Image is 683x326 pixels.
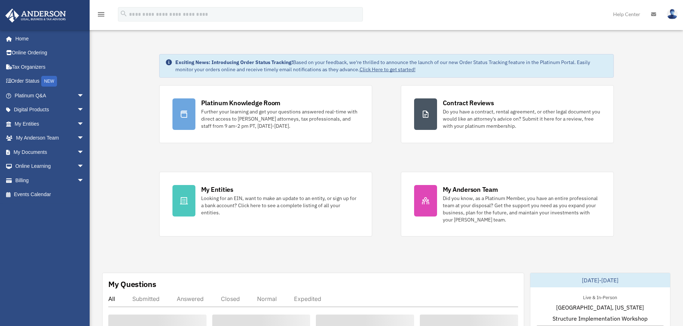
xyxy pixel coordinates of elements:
a: Online Ordering [5,46,95,60]
span: arrow_drop_down [77,88,91,103]
a: Platinum Q&Aarrow_drop_down [5,88,95,103]
a: Online Learningarrow_drop_down [5,159,95,174]
a: Click Here to get started! [360,66,416,73]
a: My Anderson Teamarrow_drop_down [5,131,95,145]
span: arrow_drop_down [77,145,91,160]
a: My Anderson Team Did you know, as a Platinum Member, you have an entire professional team at your... [401,172,614,237]
div: Answered [177,295,204,302]
div: Further your learning and get your questions answered real-time with direct access to [PERSON_NAM... [201,108,359,130]
a: Home [5,31,91,46]
div: My Anderson Team [443,185,498,194]
span: Structure Implementation Workshop [552,314,648,323]
i: search [120,10,128,18]
a: My Entities Looking for an EIN, want to make an update to an entity, or sign up for a bank accoun... [159,172,372,237]
div: All [108,295,115,302]
span: [GEOGRAPHIC_DATA], [US_STATE] [556,303,644,312]
div: NEW [41,76,57,87]
div: My Questions [108,279,156,289]
span: arrow_drop_down [77,159,91,174]
div: Closed [221,295,240,302]
img: Anderson Advisors Platinum Portal [3,9,68,23]
a: menu [97,13,105,19]
span: arrow_drop_down [77,131,91,146]
img: User Pic [667,9,678,19]
a: Contract Reviews Do you have a contract, rental agreement, or other legal document you would like... [401,85,614,143]
div: Platinum Knowledge Room [201,98,281,107]
div: Expedited [294,295,321,302]
i: menu [97,10,105,19]
strong: Exciting News: Introducing Order Status Tracking! [175,59,293,65]
span: arrow_drop_down [77,117,91,131]
a: Order StatusNEW [5,74,95,89]
div: Looking for an EIN, want to make an update to an entity, or sign up for a bank account? Click her... [201,195,359,216]
a: My Entitiesarrow_drop_down [5,117,95,131]
div: Normal [257,295,277,302]
div: My Entities [201,185,233,194]
span: arrow_drop_down [77,103,91,117]
a: Digital Productsarrow_drop_down [5,103,95,117]
span: arrow_drop_down [77,173,91,188]
a: Platinum Knowledge Room Further your learning and get your questions answered real-time with dire... [159,85,372,143]
div: Do you have a contract, rental agreement, or other legal document you would like an attorney's ad... [443,108,601,130]
div: Live & In-Person [577,293,623,301]
a: My Documentsarrow_drop_down [5,145,95,159]
div: Contract Reviews [443,98,494,107]
a: Billingarrow_drop_down [5,173,95,188]
div: [DATE]-[DATE] [530,273,670,287]
div: Did you know, as a Platinum Member, you have an entire professional team at your disposal? Get th... [443,195,601,223]
div: Based on your feedback, we're thrilled to announce the launch of our new Order Status Tracking fe... [175,59,608,73]
a: Tax Organizers [5,60,95,74]
a: Events Calendar [5,188,95,202]
div: Submitted [132,295,160,302]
